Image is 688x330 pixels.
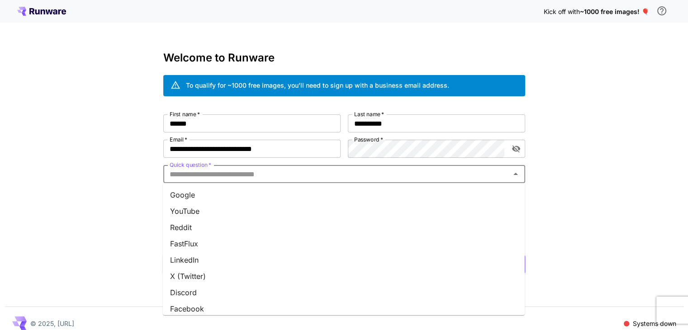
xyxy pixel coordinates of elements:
li: X (Twitter) [163,268,525,284]
span: Kick off with [544,8,580,15]
button: toggle password visibility [508,141,524,157]
li: YouTube [163,203,525,219]
button: In order to qualify for free credit, you need to sign up with a business email address and click ... [653,2,671,20]
li: Google [163,187,525,203]
label: Quick question [170,161,211,169]
div: To qualify for ~1000 free images, you’ll need to sign up with a business email address. [186,80,449,90]
li: Reddit [163,219,525,236]
li: LinkedIn [163,252,525,268]
h3: Welcome to Runware [163,52,525,64]
p: © 2025, [URL] [30,319,74,328]
label: Email [170,136,187,143]
li: Facebook [163,301,525,317]
label: Password [354,136,383,143]
label: First name [170,110,200,118]
li: Discord [163,284,525,301]
label: Last name [354,110,384,118]
button: Close [509,168,522,180]
span: ~1000 free images! 🎈 [580,8,649,15]
p: Systems down [633,319,676,328]
li: FastFlux [163,236,525,252]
